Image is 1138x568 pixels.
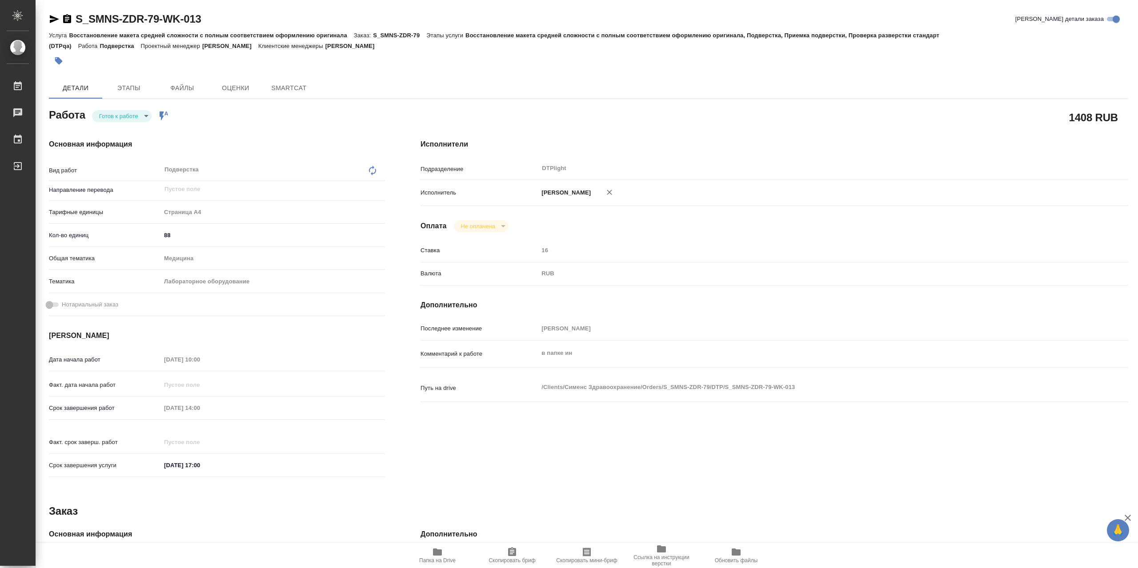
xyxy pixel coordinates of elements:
p: Вид работ [49,166,161,175]
p: Последнее изменение [421,324,538,333]
textarea: /Clients/Сименс Здравоохранение/Orders/S_SMNS-ZDR-79/DTP/S_SMNS-ZDR-79-WK-013 [538,380,1069,395]
h2: Заказ [49,504,78,518]
span: Этапы [108,83,150,94]
div: Готов к работе [454,220,509,232]
p: Подверстка [100,43,140,49]
span: SmartCat [268,83,310,94]
p: Услуга [49,32,69,39]
span: Оценки [214,83,257,94]
p: Исполнитель [421,188,538,197]
p: Тематика [49,277,161,286]
p: [PERSON_NAME] [202,43,258,49]
div: Страница А4 [161,205,385,220]
p: Кол-во единиц [49,231,161,240]
div: Медицина [161,251,385,266]
input: ✎ Введи что-нибудь [161,229,385,242]
button: Скопировать ссылку для ЯМессенджера [49,14,60,24]
h4: Оплата [421,221,447,231]
button: Не оплачена [458,222,498,230]
h4: [PERSON_NAME] [49,330,385,341]
input: Пустое поле [538,322,1069,335]
p: Дата начала работ [49,355,161,364]
p: Валюта [421,269,538,278]
h4: Основная информация [49,529,385,540]
span: Скопировать мини-бриф [556,557,617,564]
p: Подразделение [421,165,538,174]
span: Файлы [161,83,204,94]
button: Добавить тэг [49,51,68,71]
p: [PERSON_NAME] [325,43,381,49]
input: Пустое поле [538,244,1069,257]
button: Скопировать мини-бриф [549,543,624,568]
span: [PERSON_NAME] детали заказа [1015,15,1104,24]
button: Папка на Drive [400,543,475,568]
p: Общая тематика [49,254,161,263]
button: Готов к работе [96,112,141,120]
p: Тарифные единицы [49,208,161,217]
p: Заказ: [354,32,373,39]
span: Скопировать бриф [489,557,535,564]
p: Срок завершения работ [49,404,161,413]
button: Обновить файлы [699,543,773,568]
input: Пустое поле [161,401,239,414]
input: Пустое поле [164,184,364,195]
p: Работа [78,43,100,49]
input: Пустое поле [161,378,239,391]
span: Обновить файлы [715,557,758,564]
h4: Дополнительно [421,529,1128,540]
a: S_SMNS-ZDR-79-WK-013 [76,13,201,25]
button: Скопировать бриф [475,543,549,568]
p: [PERSON_NAME] [538,188,591,197]
input: Пустое поле [161,353,239,366]
button: Скопировать ссылку [62,14,72,24]
h2: Работа [49,106,85,122]
p: Проектный менеджер [141,43,202,49]
p: Факт. срок заверш. работ [49,438,161,447]
p: S_SMNS-ZDR-79 [373,32,426,39]
p: Восстановление макета средней сложности с полным соответствием оформлению оригинала [69,32,353,39]
div: Готов к работе [92,110,152,122]
span: 🙏 [1110,521,1126,540]
button: Ссылка на инструкции верстки [624,543,699,568]
textarea: в папке ин [538,346,1069,361]
p: Путь на drive [421,384,538,393]
p: Комментарий к работе [421,350,538,358]
p: Факт. дата начала работ [49,381,161,389]
span: Папка на Drive [419,557,456,564]
button: 🙏 [1107,519,1129,541]
p: Восстановление макета средней сложности с полным соответствием оформлению оригинала, Подверстка, ... [49,32,939,49]
p: Ставка [421,246,538,255]
input: ✎ Введи что-нибудь [161,459,239,472]
input: Пустое поле [161,436,239,449]
h2: 1408 RUB [1069,110,1118,125]
h4: Основная информация [49,139,385,150]
h4: Дополнительно [421,300,1128,310]
button: Удалить исполнителя [600,183,619,202]
h4: Исполнители [421,139,1128,150]
div: Лабораторное оборудование [161,274,385,289]
p: Срок завершения услуги [49,461,161,470]
span: Детали [54,83,97,94]
p: Этапы услуги [426,32,465,39]
span: Ссылка на инструкции верстки [629,554,693,567]
div: RUB [538,266,1069,281]
p: Направление перевода [49,186,161,195]
p: Клиентские менеджеры [258,43,325,49]
span: Нотариальный заказ [62,300,118,309]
